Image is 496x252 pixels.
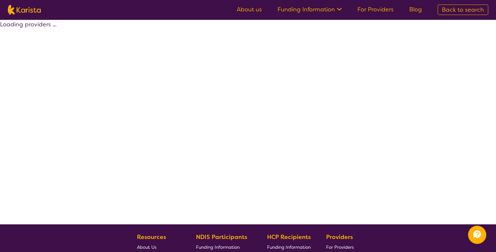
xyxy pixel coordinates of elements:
a: About Us [137,242,181,252]
a: About us [237,6,262,13]
a: Back to search [438,5,488,15]
span: For Providers [326,244,354,250]
span: Funding Information [267,244,311,250]
b: Providers [326,233,353,241]
a: Funding Information [278,6,342,13]
span: Back to search [442,6,484,14]
b: HCP Recipients [267,233,311,241]
span: About Us [137,244,157,250]
a: For Providers [326,242,356,252]
b: NDIS Participants [196,233,247,241]
a: Funding Information [196,242,252,252]
button: Channel Menu [468,226,486,244]
a: For Providers [357,6,394,13]
span: Funding Information [196,244,240,250]
a: Blog [409,6,422,13]
b: Resources [137,233,166,241]
img: Karista logo [8,5,41,15]
a: Funding Information [267,242,311,252]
